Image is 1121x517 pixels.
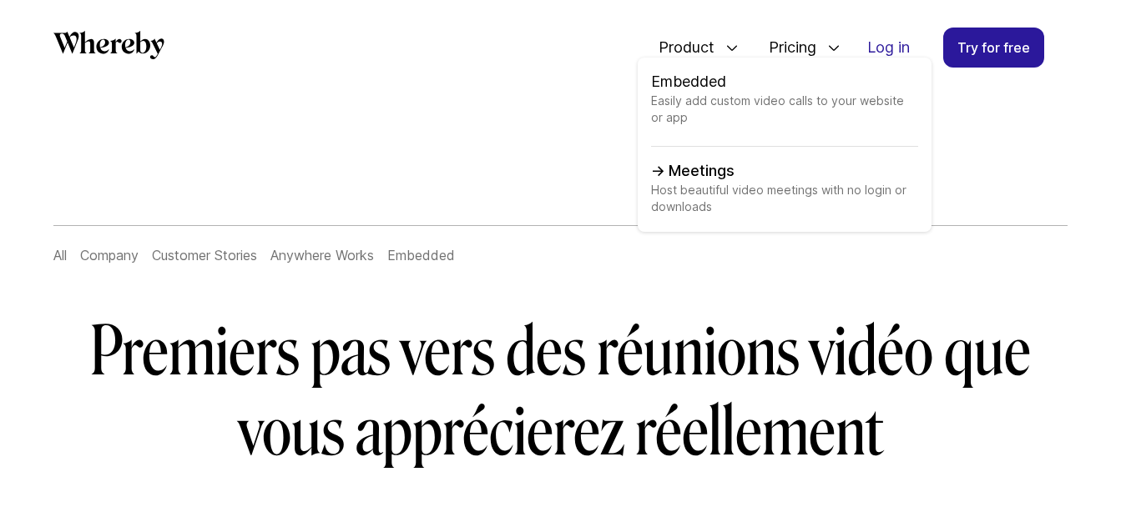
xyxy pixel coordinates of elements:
[53,31,164,59] svg: Whereby
[80,312,1042,472] h1: Premiers pas vers des réunions vidéo que vous apprécierez réellement
[642,20,719,75] span: Product
[53,31,164,65] a: Whereby
[651,160,918,218] a: MeetingsHost beautiful video meetings with no login or downloads
[152,247,257,264] a: Customer Stories
[651,93,918,147] span: Easily add custom video calls to your website or app
[943,28,1044,68] a: Try for free
[387,247,455,264] a: Embedded
[270,247,374,264] a: Anywhere Works
[752,20,821,75] span: Pricing
[53,247,67,264] a: All
[854,28,923,67] a: Log in
[651,182,918,218] span: Host beautiful video meetings with no login or downloads
[80,247,139,264] a: Company
[651,71,918,147] a: EmbeddedEasily add custom video calls to your website or app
